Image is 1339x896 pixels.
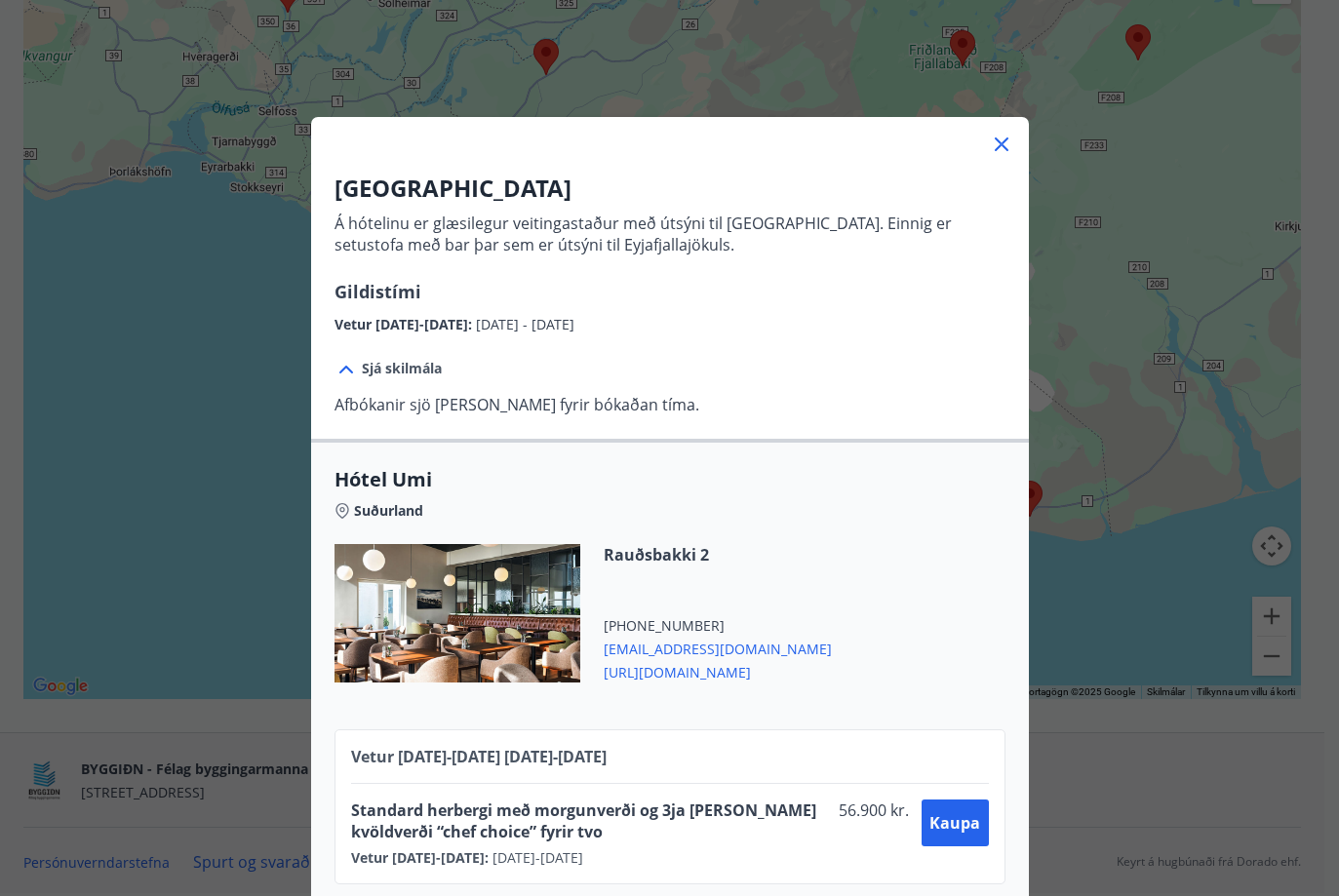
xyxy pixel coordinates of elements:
[476,315,574,333] span: [DATE] - [DATE]
[351,848,489,868] span: Vetur [DATE]-[DATE] :
[335,213,1005,255] p: Á hótelinu er glæsilegur veitingastaður með útsýni til [GEOGRAPHIC_DATA]. Einnig er setustofa með...
[335,394,699,415] p: Afbókanir sjö [PERSON_NAME] fyrir bókaðan tíma.
[354,501,423,521] span: Suðurland
[604,636,832,659] span: [EMAIL_ADDRESS][DOMAIN_NAME]
[351,799,831,842] span: Standard herbergi með morgunverði og 3ja [PERSON_NAME] kvöldverði “chef choice” fyrir tvo
[335,466,1005,493] span: Hótel Umi
[351,746,607,767] span: Vetur [DATE]-[DATE] [DATE] - [DATE]
[335,280,421,303] span: Gildistími
[335,315,476,333] span: Vetur [DATE]-[DATE] :
[489,848,583,868] span: [DATE] - [DATE]
[362,359,442,378] span: Sjá skilmála
[604,659,832,682] span: [URL][DOMAIN_NAME]
[604,616,832,636] span: [PHONE_NUMBER]
[922,799,989,846] button: Kaupa
[604,544,832,565] span: Rauðsbakki 2
[831,799,914,842] span: 56.900 kr.
[335,172,1005,205] h3: [GEOGRAPHIC_DATA]
[929,812,980,834] span: Kaupa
